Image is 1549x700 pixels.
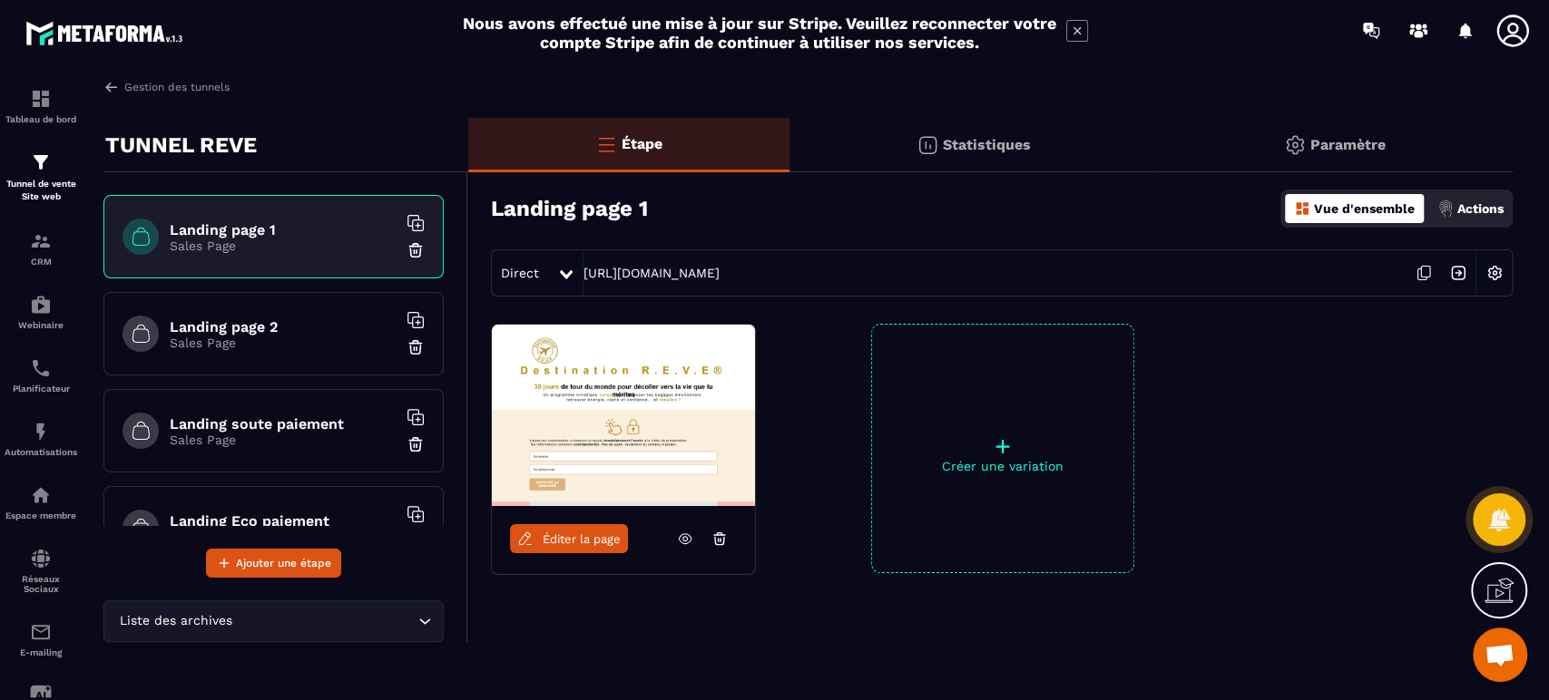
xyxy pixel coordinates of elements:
[5,534,77,608] a: social-networksocial-networkRéseaux Sociaux
[30,230,52,252] img: formation
[407,241,425,259] img: trash
[5,217,77,280] a: formationformationCRM
[5,114,77,124] p: Tableau de bord
[1473,627,1527,682] div: Ouvrir le chat
[170,415,397,433] h6: Landing soute paiement
[5,280,77,344] a: automationsautomationsWebinaire
[1477,256,1512,290] img: setting-w.858f3a88.svg
[1284,134,1306,156] img: setting-gr.5f69749f.svg
[5,471,77,534] a: automationsautomationsEspace membre
[501,266,539,280] span: Direct
[103,600,444,642] div: Search for option
[5,407,77,471] a: automationsautomationsAutomatisations
[103,79,230,95] a: Gestion des tunnels
[30,88,52,110] img: formation
[407,435,425,453] img: trash
[5,178,77,203] p: Tunnel de vente Site web
[170,512,397,530] h6: Landing Eco paiement
[30,294,52,316] img: automations
[1441,256,1475,290] img: arrow-next.bcc2205e.svg
[30,151,52,173] img: formation
[5,344,77,407] a: schedulerschedulerPlanificateur
[1294,200,1310,217] img: dashboard-orange.40269519.svg
[5,138,77,217] a: formationformationTunnel de vente Site web
[30,484,52,506] img: automations
[5,320,77,330] p: Webinaire
[170,221,397,238] h6: Landing page 1
[105,127,257,163] p: TUNNEL REVE
[170,335,397,350] p: Sales Page
[25,16,189,50] img: logo
[1314,201,1415,216] p: Vue d'ensemble
[1457,201,1504,216] p: Actions
[917,134,938,156] img: stats.20deebd0.svg
[170,433,397,447] p: Sales Page
[510,524,628,553] a: Éditer la page
[30,357,52,379] img: scheduler
[491,196,648,221] h3: Landing page 1
[5,74,77,138] a: formationformationTableau de bord
[462,14,1057,52] h2: Nous avons effectué une mise à jour sur Stripe. Veuillez reconnecter votre compte Stripe afin de ...
[115,611,236,631] span: Liste des archives
[103,79,120,95] img: arrow
[5,510,77,520] p: Espace membre
[872,459,1133,473] p: Créer une variation
[1437,200,1454,217] img: actions.d6e523a2.png
[872,433,1133,459] p: +
[595,133,617,155] img: bars-o.4a397970.svg
[5,647,77,657] p: E-mailing
[5,257,77,267] p: CRM
[407,338,425,356] img: trash
[170,238,397,253] p: Sales Page
[5,447,77,457] p: Automatisations
[543,532,621,546] span: Éditer la page
[30,421,52,442] img: automations
[236,554,331,572] span: Ajouter une étape
[30,621,52,643] img: email
[206,549,341,578] button: Ajouter une étape
[492,325,755,506] img: image
[170,318,397,335] h6: Landing page 2
[943,136,1031,153] p: Statistiques
[583,266,720,280] a: [URL][DOMAIN_NAME]
[30,548,52,569] img: social-network
[5,608,77,671] a: emailemailE-mailing
[5,384,77,394] p: Planificateur
[5,574,77,594] p: Réseaux Sociaux
[622,135,662,152] p: Étape
[1310,136,1386,153] p: Paramètre
[236,611,414,631] input: Search for option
